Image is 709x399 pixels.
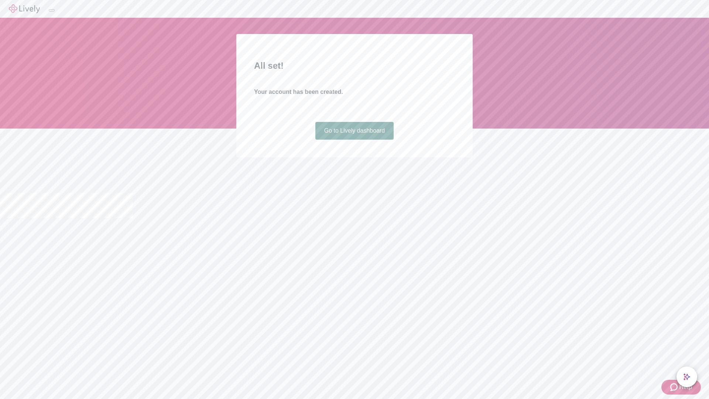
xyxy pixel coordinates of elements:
[49,9,55,11] button: Log out
[661,380,701,395] button: Zendesk support iconHelp
[677,366,697,387] button: chat
[670,383,679,392] svg: Zendesk support icon
[9,4,40,13] img: Lively
[683,373,691,381] svg: Lively AI Assistant
[315,122,394,140] a: Go to Lively dashboard
[254,59,455,72] h2: All set!
[679,383,692,392] span: Help
[254,88,455,96] h4: Your account has been created.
